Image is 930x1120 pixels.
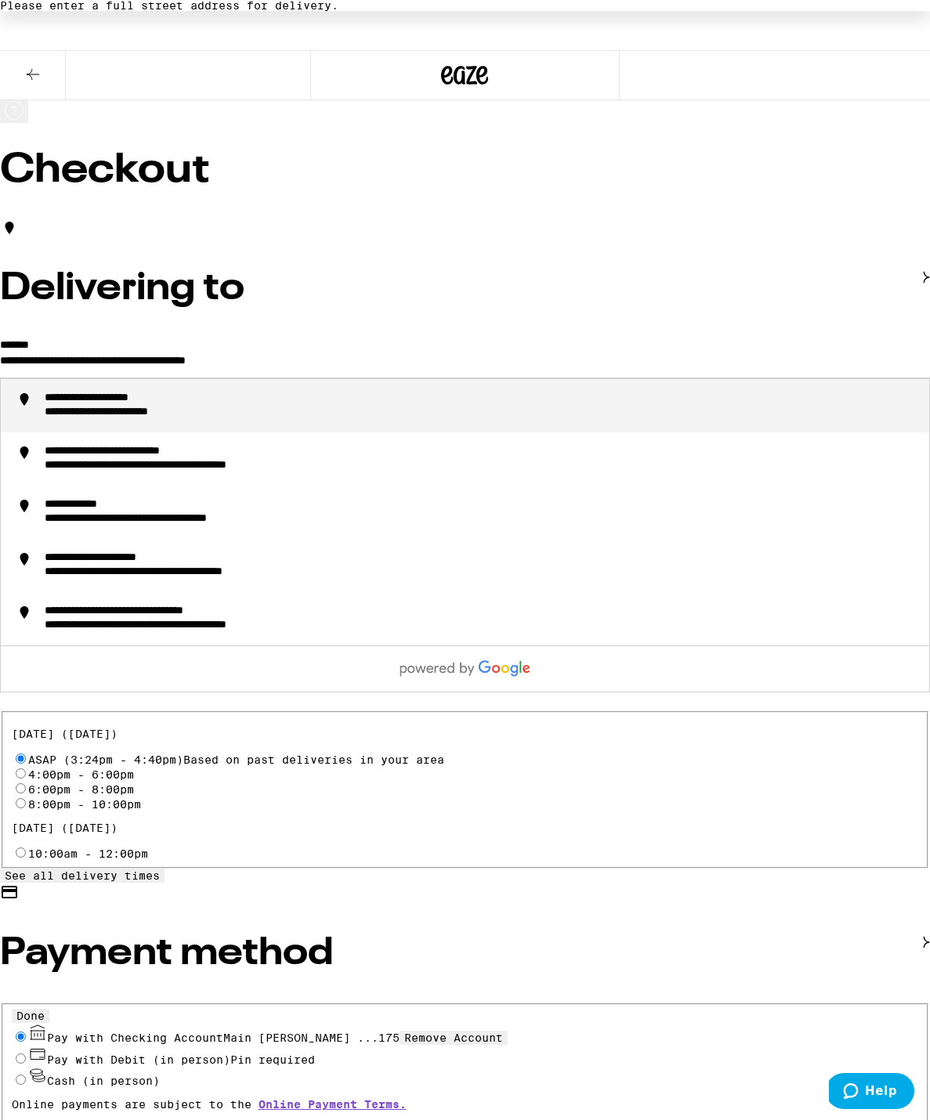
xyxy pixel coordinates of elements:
[5,869,160,882] span: See all delivery times
[829,1073,914,1112] iframe: Opens a widget where you can find more information
[28,847,148,860] label: 10:00am - 12:00pm
[28,798,141,811] label: 8:00pm - 10:00pm
[28,783,134,796] label: 6:00pm - 8:00pm
[12,1098,919,1111] p: Online payments are subject to the
[47,1031,508,1044] span: Pay with Checking Account
[28,768,134,781] label: 4:00pm - 6:00pm
[12,728,919,740] p: [DATE] ([DATE])
[230,1053,315,1066] span: Pin required
[400,1031,508,1045] button: Pay with Checking AccountMain [PERSON_NAME] ...175
[259,1098,407,1111] a: Online Payment Terms.
[12,822,919,834] p: [DATE] ([DATE])
[28,753,444,766] span: ASAP (3:24pm - 4:40pm)
[47,1053,230,1066] span: Pay with Debit (in person)
[12,1009,49,1023] button: Done
[47,1075,160,1087] span: Cash (in person)
[223,1031,508,1044] span: Main [PERSON_NAME] ...175
[183,753,444,766] span: Based on past deliveries in your area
